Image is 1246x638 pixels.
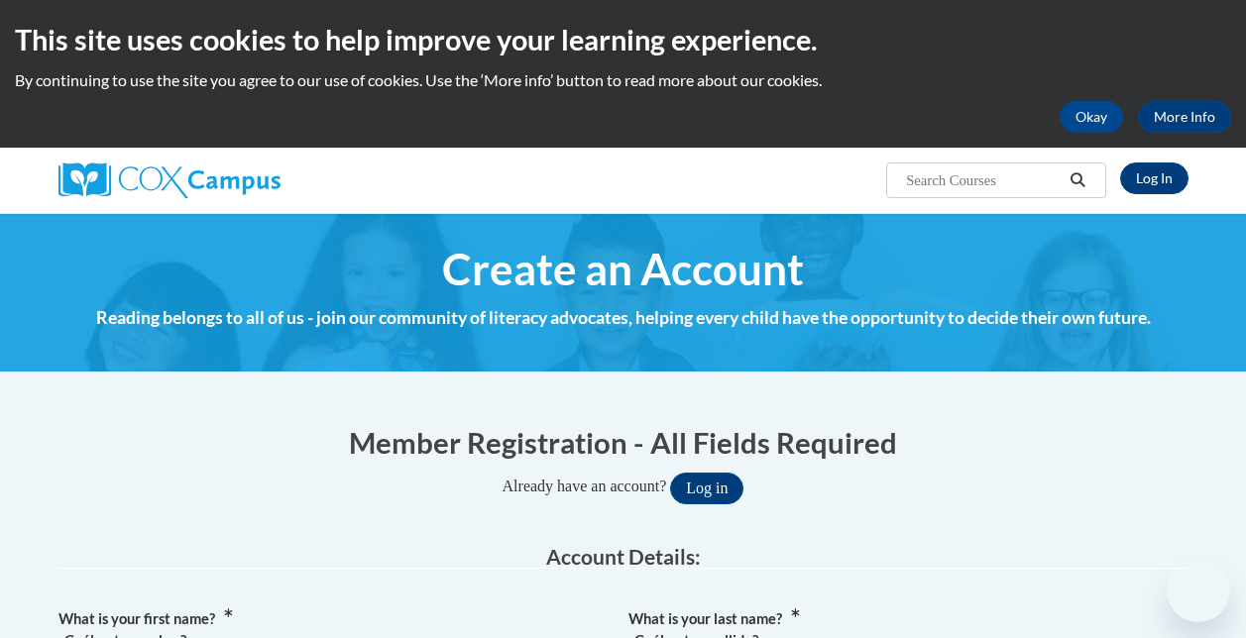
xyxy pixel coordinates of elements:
[58,305,1189,331] h4: Reading belongs to all of us - join our community of literacy advocates, helping every child have...
[1167,559,1230,622] iframe: Button to launch messaging window
[1120,162,1189,194] a: Log In
[15,20,1231,59] h2: This site uses cookies to help improve your learning experience.
[1060,101,1123,133] button: Okay
[503,478,667,494] span: Already have an account?
[1138,101,1231,133] a: More Info
[1063,168,1092,192] button: Search
[904,168,1063,192] input: Search Courses
[670,473,743,504] button: Log in
[1069,173,1086,188] i: 
[58,162,281,198] img: Cox Campus
[442,243,804,295] span: Create an Account
[15,69,1231,91] p: By continuing to use the site you agree to our use of cookies. Use the ‘More info’ button to read...
[546,544,701,569] span: Account Details:
[58,422,1189,463] h1: Member Registration - All Fields Required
